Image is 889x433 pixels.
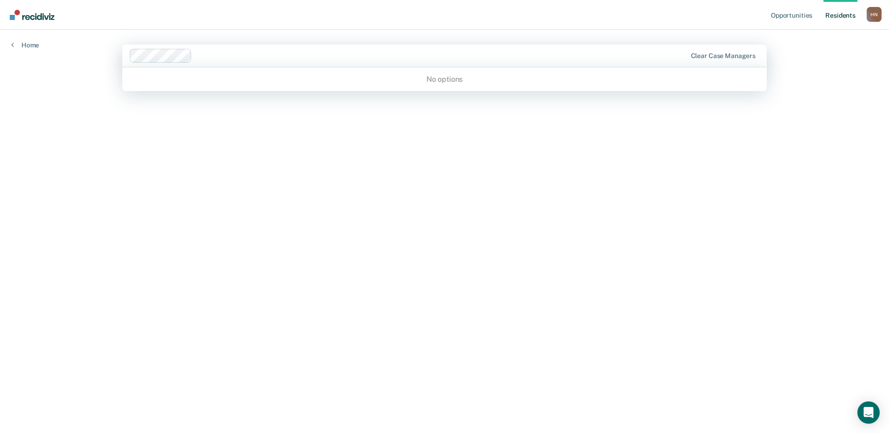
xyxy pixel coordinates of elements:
a: Home [11,41,39,49]
img: Recidiviz [10,10,54,20]
div: Open Intercom Messenger [857,401,880,424]
button: Profile dropdown button [867,7,882,22]
div: No options [122,71,767,87]
div: H N [867,7,882,22]
div: Clear case managers [691,52,756,60]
